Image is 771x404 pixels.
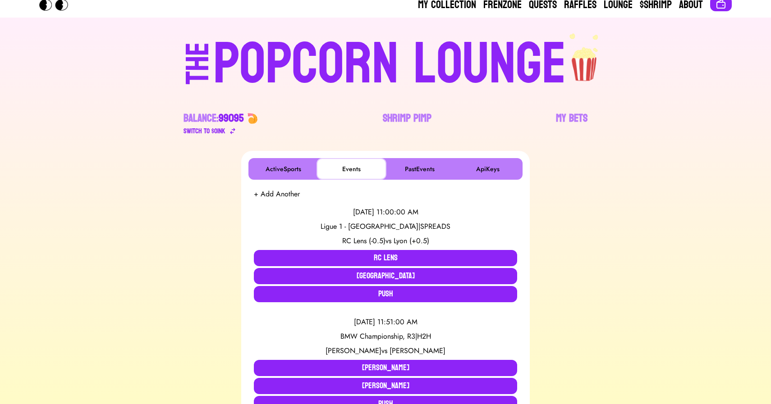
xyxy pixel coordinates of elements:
span: [PERSON_NAME] [326,345,381,356]
div: Balance: [184,111,243,126]
button: Push [254,286,517,302]
span: [PERSON_NAME] [390,345,445,356]
a: THEPOPCORN LOUNGEpopcorn [108,32,663,93]
div: THE [182,42,214,102]
div: POPCORN LOUNGE [213,36,566,93]
button: Events [318,160,385,178]
a: Shrimp Pimp [383,111,431,136]
button: ActiveSports [250,160,317,178]
button: [GEOGRAPHIC_DATA] [254,268,517,284]
span: 99095 [219,109,243,128]
button: + Add Another [254,189,300,200]
div: vs [254,345,517,356]
div: vs [254,236,517,246]
button: [PERSON_NAME] [254,360,517,376]
div: [DATE] 11:51:00 AM [254,317,517,327]
span: Lyon (+0.5) [394,236,429,246]
div: Ligue 1 - [GEOGRAPHIC_DATA] | SPREADS [254,221,517,232]
div: BMW Championship, R3 | H2H [254,331,517,342]
img: 🍤 [247,113,258,124]
div: [DATE] 11:00:00 AM [254,207,517,218]
button: [PERSON_NAME] [254,378,517,394]
div: Switch to $ OINK [184,126,225,136]
a: My Bets [556,111,587,136]
img: popcorn [566,32,603,82]
button: PastEvents [386,160,453,178]
button: ApiKeys [454,160,521,178]
button: RC Lens [254,250,517,266]
span: RC Lens (-0.5) [342,236,385,246]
